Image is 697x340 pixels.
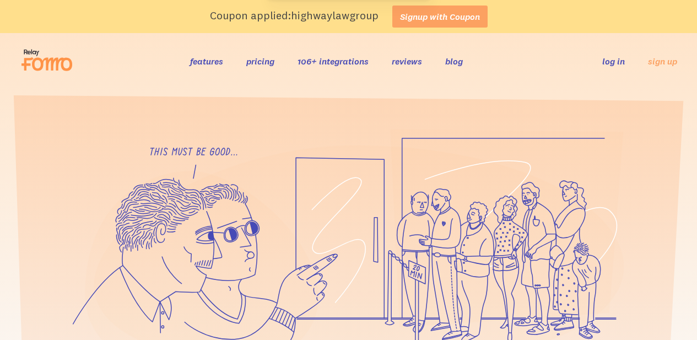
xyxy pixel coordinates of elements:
a: sign up [648,56,677,67]
a: blog [445,56,463,67]
a: features [190,56,223,67]
a: Signup with Coupon [392,6,488,28]
a: log in [602,56,625,67]
a: reviews [392,56,422,67]
span: highwaylawgroup [291,8,379,22]
a: 106+ integrations [298,56,369,67]
a: pricing [246,56,274,67]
